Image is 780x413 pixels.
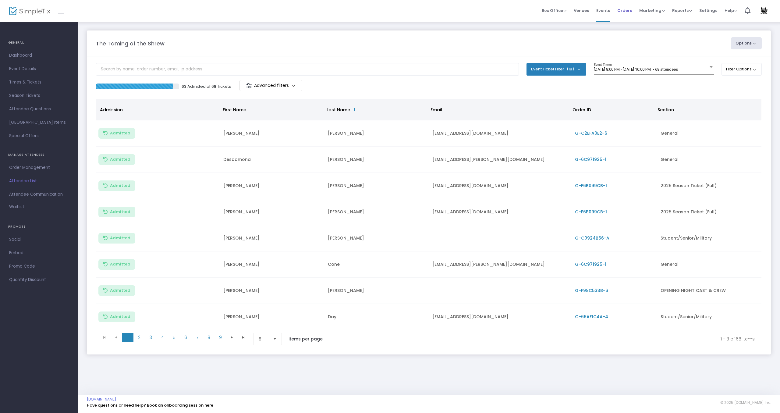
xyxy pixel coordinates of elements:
span: [GEOGRAPHIC_DATA] Items [9,119,69,126]
span: Admitted [110,236,130,240]
td: 2025 Season Ticket (Full) [657,199,761,225]
td: [PERSON_NAME] [220,225,324,251]
td: [EMAIL_ADDRESS][DOMAIN_NAME] [429,173,571,199]
button: Filter Options [721,63,762,75]
button: Admitted [98,312,135,322]
span: Page 7 [191,333,203,342]
button: Admitted [98,233,135,244]
td: General [657,251,761,278]
td: OPENING NIGHT CAST & CREW [657,278,761,304]
button: Select [271,333,279,345]
span: Events [596,3,610,18]
td: Desdamona [220,147,324,173]
span: G-F6B099CB-1 [575,209,607,215]
span: Order ID [573,107,591,113]
button: Admitted [98,154,135,165]
span: Attendee Communication [9,190,69,198]
td: Student/Senior/Military [657,225,761,251]
a: Have questions or need help? Book an onboarding session here [87,402,213,408]
span: Orders [617,3,632,18]
span: Admitted [110,262,130,267]
span: Admitted [110,131,130,136]
td: [PERSON_NAME] [324,173,429,199]
span: Go to the last page [241,335,246,340]
span: Email [431,107,442,113]
td: [PERSON_NAME] [220,173,324,199]
span: Promo Code [9,262,69,270]
td: Student/Senior/Military [657,304,761,330]
span: Page 9 [214,333,226,342]
span: G-C2EFA0E2-6 [575,130,607,136]
td: [PERSON_NAME] [324,199,429,225]
span: Social [9,236,69,244]
span: Special Offers [9,132,69,140]
span: Admitted [110,209,130,214]
td: [EMAIL_ADDRESS][DOMAIN_NAME] [429,199,571,225]
span: Section [658,107,674,113]
span: Quantity Discount [9,276,69,284]
span: Admitted [110,157,130,162]
m-panel-title: The Taming of the Shrew [96,39,165,48]
button: Event Ticket Filter(18) [526,63,586,75]
span: Season Tickets [9,92,69,100]
span: G-6C971925-1 [575,261,606,267]
td: [PERSON_NAME] [324,120,429,147]
span: Times & Tickets [9,78,69,86]
span: Page 6 [180,333,191,342]
h4: MANAGE ATTENDEES [8,149,69,161]
button: Admitted [98,207,135,217]
span: Event Details [9,65,69,73]
td: [PERSON_NAME] [220,304,324,330]
span: Sortable [352,107,357,112]
span: First Name [223,107,246,113]
img: filter [246,83,252,89]
span: [DATE] 8:00 PM - [DATE] 10:00 PM • 68 attendees [594,67,678,72]
td: [PERSON_NAME] [324,278,429,304]
span: Go to the next page [229,335,234,340]
span: Help [725,8,737,13]
button: Admitted [98,128,135,139]
span: Attendee Questions [9,105,69,113]
td: General [657,147,761,173]
m-button: Advanced filters [239,80,303,91]
span: G-F98C533B-6 [575,287,608,294]
td: [EMAIL_ADDRESS][DOMAIN_NAME] [429,120,571,147]
span: Waitlist [9,204,24,210]
span: © 2025 [DOMAIN_NAME] Inc. [720,400,771,405]
h4: PROMOTE [8,221,69,233]
span: G-F6B099CB-1 [575,183,607,189]
a: [DOMAIN_NAME] [87,397,116,402]
span: Page 3 [145,333,157,342]
button: Options [731,37,762,49]
span: Admitted [110,314,130,319]
span: Settings [699,3,717,18]
span: G-6C971925-1 [575,156,606,162]
span: (18) [567,67,574,72]
td: Day [324,304,429,330]
span: Page 2 [133,333,145,342]
span: Admission [100,107,123,113]
span: Dashboard [9,52,69,59]
p: 63 Admitted of 68 Tickets [182,84,231,90]
td: [EMAIL_ADDRESS][DOMAIN_NAME] [429,304,571,330]
span: Go to the last page [238,333,249,342]
span: Page 1 [122,333,133,342]
span: Go to the next page [226,333,238,342]
button: Admitted [98,180,135,191]
span: Venues [574,3,589,18]
span: Order Management [9,164,69,172]
span: Admitted [110,288,130,293]
button: Admitted [98,259,135,270]
td: [PERSON_NAME] [220,278,324,304]
td: [PERSON_NAME] [220,120,324,147]
td: General [657,120,761,147]
span: Page 5 [168,333,180,342]
td: [PERSON_NAME] [220,251,324,278]
td: 2025 Season Ticket (Full) [657,173,761,199]
td: [PERSON_NAME] [324,147,429,173]
kendo-pager-info: 1 - 8 of 68 items [335,333,755,345]
td: [EMAIL_ADDRESS][PERSON_NAME][DOMAIN_NAME] [429,251,571,278]
td: Cone [324,251,429,278]
input: Search by name, order number, email, ip address [96,63,519,76]
span: Last Name [327,107,350,113]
